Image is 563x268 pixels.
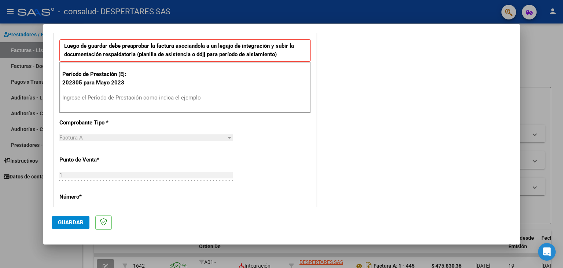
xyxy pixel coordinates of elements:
div: Open Intercom Messenger [538,243,556,261]
strong: Luego de guardar debe preaprobar la factura asociandola a un legajo de integración y subir la doc... [64,43,294,58]
span: Guardar [58,219,84,226]
p: Período de Prestación (Ej: 202305 para Mayo 2023 [62,70,136,87]
p: Comprobante Tipo * [59,119,135,127]
button: Guardar [52,216,89,229]
p: Número [59,193,135,201]
p: Punto de Venta [59,156,135,164]
span: Factura A [59,134,83,141]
